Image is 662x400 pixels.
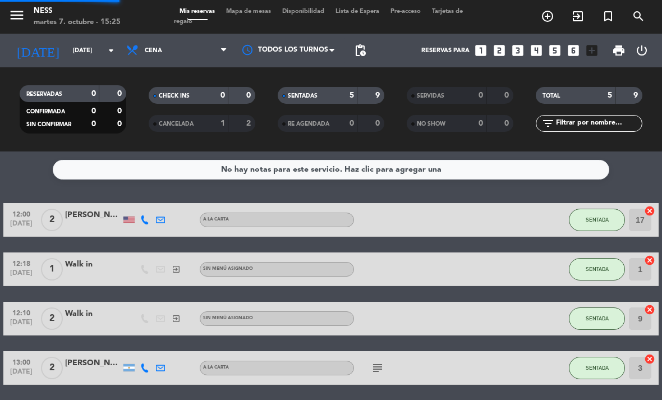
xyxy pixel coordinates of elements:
span: CONFIRMADA [26,109,65,114]
span: 12:18 [7,256,35,269]
strong: 0 [117,120,124,128]
div: Walk in [65,258,121,271]
span: [DATE] [7,368,35,381]
strong: 0 [246,91,253,99]
i: menu [8,7,25,24]
strong: 0 [504,91,511,99]
span: Disponibilidad [277,8,330,15]
div: Walk in [65,307,121,320]
span: Sin menú asignado [203,266,253,271]
span: SENTADA [586,266,609,272]
div: No hay notas para este servicio. Haz clic para agregar una [221,163,442,176]
span: 2 [41,307,63,330]
strong: 5 [608,91,612,99]
span: NO SHOW [417,121,445,127]
strong: 0 [479,91,483,99]
span: 12:10 [7,306,35,319]
strong: 0 [91,107,96,115]
span: SENTADA [586,365,609,371]
span: A LA CARTA [203,217,229,222]
span: print [612,44,626,57]
i: looks_5 [548,43,562,58]
i: cancel [644,205,655,217]
span: SENTADA [586,217,609,223]
div: LOG OUT [631,34,654,67]
span: RE AGENDADA [288,121,329,127]
div: [PERSON_NAME] [65,357,121,370]
span: Cena [145,47,162,54]
span: CANCELADA [159,121,194,127]
i: search [632,10,645,23]
span: SENTADAS [288,93,318,99]
i: arrow_drop_down [104,44,118,57]
i: looks_3 [511,43,525,58]
span: Reservas para [421,47,470,54]
span: Sin menú asignado [203,316,253,320]
strong: 2 [246,119,253,127]
button: menu [8,7,25,27]
span: TOTAL [543,93,560,99]
i: exit_to_app [172,265,181,274]
span: SIN CONFIRMAR [26,122,71,127]
span: Mis reservas [174,8,220,15]
span: A LA CARTA [203,365,229,370]
span: BUSCAR [623,7,654,26]
strong: 0 [375,119,382,127]
span: Lista de Espera [330,8,385,15]
strong: 9 [375,91,382,99]
strong: 0 [350,119,354,127]
div: [PERSON_NAME] [65,209,121,222]
i: looks_two [492,43,507,58]
span: 13:00 [7,355,35,368]
span: CHECK INS [159,93,190,99]
span: 1 [41,258,63,281]
div: Ness [34,6,121,17]
span: RESERVADAS [26,91,62,97]
span: WALK IN [563,7,593,26]
div: martes 7. octubre - 15:25 [34,17,121,28]
span: [DATE] [7,220,35,233]
span: 2 [41,357,63,379]
span: Reserva especial [593,7,623,26]
i: filter_list [541,117,555,130]
span: 2 [41,209,63,231]
span: pending_actions [353,44,367,57]
strong: 1 [220,119,225,127]
span: [DATE] [7,269,35,282]
i: add_circle_outline [541,10,554,23]
strong: 0 [117,90,124,98]
span: SERVIDAS [417,93,444,99]
i: looks_4 [529,43,544,58]
strong: 0 [117,107,124,115]
span: SENTADA [586,315,609,321]
i: exit_to_app [172,314,181,323]
button: SENTADA [569,307,625,330]
i: power_settings_new [635,44,649,57]
i: exit_to_app [571,10,585,23]
i: cancel [644,304,655,315]
span: Pre-acceso [385,8,426,15]
button: SENTADA [569,258,625,281]
input: Filtrar por nombre... [555,117,642,130]
strong: 0 [91,90,96,98]
span: Mapa de mesas [220,8,277,15]
strong: 5 [350,91,354,99]
strong: 0 [91,120,96,128]
i: looks_6 [566,43,581,58]
i: cancel [644,255,655,266]
i: [DATE] [8,38,67,63]
i: turned_in_not [601,10,615,23]
i: subject [371,361,384,375]
span: [DATE] [7,319,35,332]
strong: 9 [633,91,640,99]
button: SENTADA [569,357,625,379]
i: cancel [644,353,655,365]
button: SENTADA [569,209,625,231]
span: 12:00 [7,207,35,220]
strong: 0 [220,91,225,99]
i: looks_one [473,43,488,58]
i: add_box [585,43,599,58]
span: RESERVAR MESA [532,7,563,26]
strong: 0 [479,119,483,127]
strong: 0 [504,119,511,127]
